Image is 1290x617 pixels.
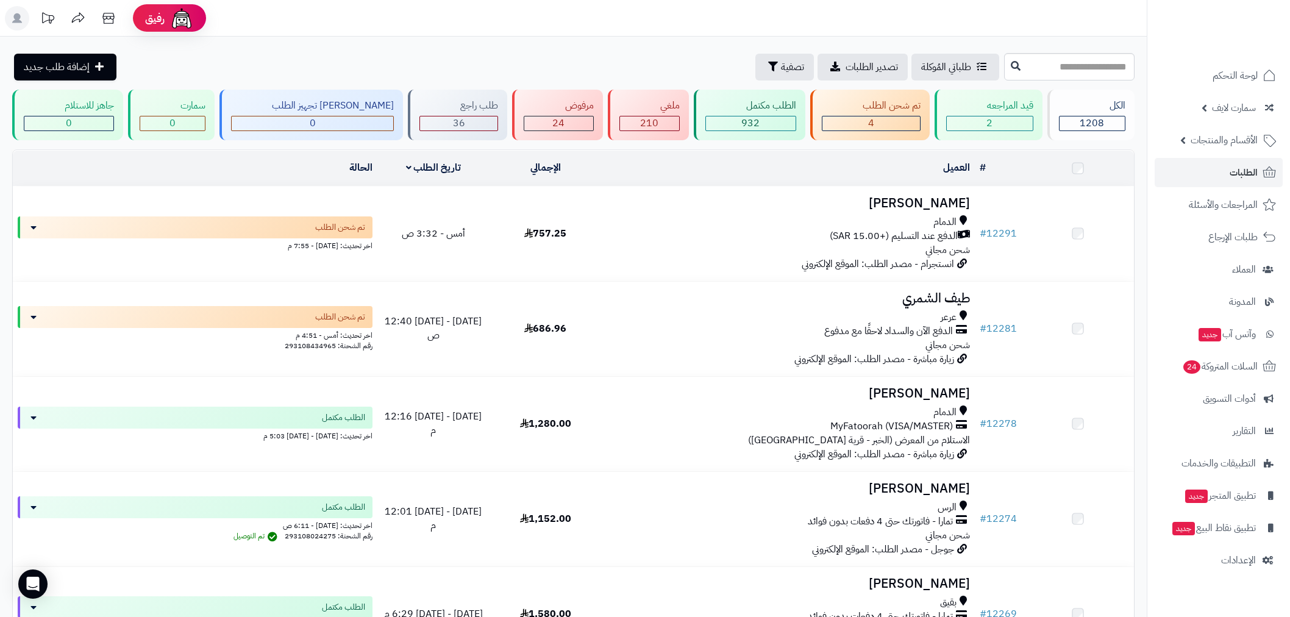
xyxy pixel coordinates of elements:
a: إضافة طلب جديد [14,54,116,80]
div: طلب راجع [419,99,498,113]
span: أمس - 3:32 ص [402,226,465,241]
img: ai-face.png [169,6,194,30]
a: #12278 [980,416,1017,431]
span: # [980,512,986,526]
a: مرفوض 24 [510,90,605,140]
a: #12274 [980,512,1017,526]
span: لوحة التحكم [1213,67,1258,84]
span: السلات المتروكة [1182,358,1258,375]
a: #12291 [980,226,1017,241]
button: تصفية [755,54,814,80]
div: 4 [822,116,920,130]
div: 24 [524,116,593,130]
a: الإجمالي [530,160,561,175]
a: العميل [943,160,970,175]
span: بقيق [940,596,957,610]
a: تطبيق نقاط البيعجديد [1155,513,1283,543]
span: المدونة [1229,293,1256,310]
span: 1,280.00 [520,416,571,431]
a: تطبيق المتجرجديد [1155,481,1283,510]
span: 2 [986,116,992,130]
span: الطلب مكتمل [322,601,365,613]
span: رقم الشحنة: 293108434965 [285,340,372,351]
span: الإعدادات [1221,552,1256,569]
a: التقارير [1155,416,1283,446]
div: 0 [140,116,205,130]
span: 932 [741,116,760,130]
div: جاهز للاستلام [24,99,114,113]
a: ملغي 210 [605,90,691,140]
span: الطلب مكتمل [322,501,365,513]
span: جديد [1185,490,1208,503]
span: 210 [640,116,658,130]
span: 0 [310,116,316,130]
span: وآتس آب [1197,326,1256,343]
a: # [980,160,986,175]
span: الاستلام من المعرض (الخبر - قرية [GEOGRAPHIC_DATA]) [748,433,970,448]
a: السلات المتروكة24 [1155,352,1283,381]
a: الإعدادات [1155,546,1283,575]
span: 757.25 [524,226,566,241]
a: أدوات التسويق [1155,384,1283,413]
span: رفيق [145,11,165,26]
a: تصدير الطلبات [818,54,908,80]
div: Open Intercom Messenger [18,569,48,599]
span: المراجعات والأسئلة [1189,196,1258,213]
a: الكل1208 [1045,90,1137,140]
div: سمارت [140,99,205,113]
span: [DATE] - [DATE] 12:40 ص [385,314,482,343]
div: 0 [232,116,393,130]
div: اخر تحديث: [DATE] - 6:11 ص [18,518,372,531]
span: الطلب مكتمل [322,412,365,424]
span: التقارير [1233,423,1256,440]
span: تم شحن الطلب [315,221,365,234]
a: #12281 [980,321,1017,336]
span: طلباتي المُوكلة [921,60,971,74]
span: 0 [169,116,176,130]
span: شحن مجاني [925,243,970,257]
a: الطلبات [1155,158,1283,187]
span: [DATE] - [DATE] 12:01 م [385,504,482,533]
span: شحن مجاني [925,528,970,543]
a: الحالة [349,160,372,175]
span: إضافة طلب جديد [24,60,90,74]
a: تاريخ الطلب [406,160,461,175]
span: 24 [1183,360,1200,374]
a: التطبيقات والخدمات [1155,449,1283,478]
div: تم شحن الطلب [822,99,921,113]
span: طلبات الإرجاع [1208,229,1258,246]
a: [PERSON_NAME] تجهيز الطلب 0 [217,90,405,140]
span: الدمام [933,215,957,229]
span: 1,152.00 [520,512,571,526]
span: جديد [1172,522,1195,535]
div: 210 [620,116,679,130]
div: الكل [1059,99,1125,113]
img: logo-2.png [1207,33,1278,59]
a: تم شحن الطلب 4 [808,90,932,140]
a: المراجعات والأسئلة [1155,190,1283,219]
span: زيارة مباشرة - مصدر الطلب: الموقع الإلكتروني [794,447,954,462]
span: # [980,321,986,336]
span: تصدير الطلبات [846,60,898,74]
span: # [980,226,986,241]
a: جاهز للاستلام 0 [10,90,126,140]
span: الدفع عند التسليم (+15.00 SAR) [830,229,958,243]
span: 4 [868,116,874,130]
a: طلبات الإرجاع [1155,223,1283,252]
a: قيد المراجعه 2 [932,90,1045,140]
span: الطلبات [1230,164,1258,181]
a: طلباتي المُوكلة [911,54,999,80]
span: الدمام [933,405,957,419]
span: جديد [1199,328,1221,341]
a: لوحة التحكم [1155,61,1283,90]
span: الدفع الآن والسداد لاحقًا مع مدفوع [824,324,953,338]
span: MyFatoorah (VISA/MASTER) [830,419,953,433]
span: # [980,416,986,431]
h3: طيف الشمري [607,291,970,305]
div: 2 [947,116,1033,130]
div: مرفوض [524,99,593,113]
span: 0 [66,116,72,130]
span: تصفية [781,60,804,74]
div: ملغي [619,99,680,113]
div: اخر تحديث: أمس - 4:51 م [18,328,372,341]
